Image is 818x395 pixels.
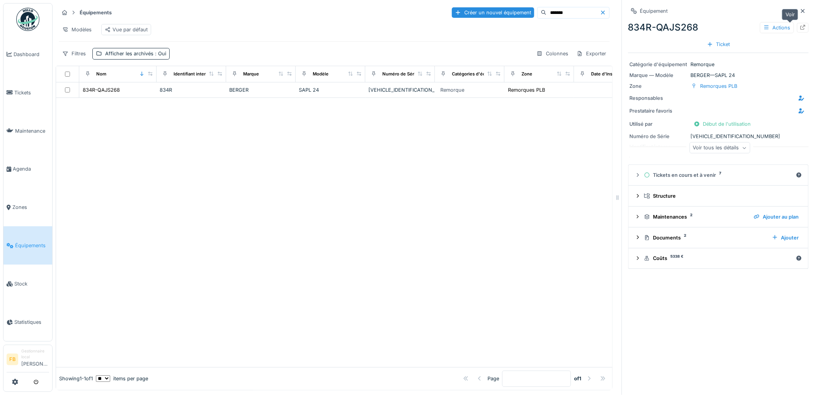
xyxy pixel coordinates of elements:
[3,150,52,188] a: Agenda
[14,51,49,58] span: Dashboard
[630,61,807,68] div: Remorque
[382,71,418,77] div: Numéro de Série
[760,22,794,33] div: Actions
[630,107,688,115] div: Prestataire favoris
[3,74,52,112] a: Tickets
[14,280,49,287] span: Stock
[700,82,738,90] div: Remorques PLB
[690,142,750,154] div: Voir tous les détails
[630,72,688,79] div: Marque — Modèle
[632,231,805,245] summary: Documents2Ajouter
[153,51,166,56] span: : Oui
[508,86,545,94] div: Remorques PLB
[487,375,499,382] div: Page
[174,71,211,77] div: Identifiant interne
[3,226,52,265] a: Équipements
[96,375,148,382] div: items per page
[243,71,259,77] div: Marque
[630,133,688,140] div: Numéro de Série
[644,192,799,200] div: Structure
[782,9,798,20] div: Voir
[313,71,329,77] div: Modèle
[96,71,106,77] div: Nom
[368,86,432,94] div: [VEHICLE_IDENTIFICATION_NUMBER]
[632,251,805,266] summary: Coûts5338 €
[12,203,49,211] span: Zones
[630,133,807,140] div: [VEHICLE_IDENTIFICATION_NUMBER]
[14,89,49,96] span: Tickets
[452,71,506,77] div: Catégories d'équipement
[591,71,629,77] div: Date d'Installation
[15,242,49,249] span: Équipements
[3,112,52,150] a: Maintenance
[640,7,668,15] div: Équipement
[630,120,688,128] div: Utilisé par
[452,7,534,18] div: Créer un nouvel équipement
[3,35,52,74] a: Dashboard
[630,61,688,68] div: Catégorie d'équipement
[21,348,49,360] div: Gestionnaire local
[574,375,581,382] strong: of 1
[3,265,52,303] a: Stock
[77,9,115,16] strong: Équipements
[630,94,688,102] div: Responsables
[644,213,748,221] div: Maintenances
[229,86,293,94] div: BERGER
[3,303,52,341] a: Statistiques
[769,233,802,243] div: Ajouter
[644,255,793,262] div: Coûts
[299,86,362,94] div: SAPL 24
[105,50,166,57] div: Afficher les archivés
[644,234,766,241] div: Documents
[573,48,610,59] div: Exporter
[632,210,805,224] summary: Maintenances2Ajouter au plan
[704,39,733,50] div: Ticket
[7,354,18,365] li: FB
[14,318,49,326] span: Statistiques
[59,375,93,382] div: Showing 1 - 1 of 1
[751,212,802,222] div: Ajouter au plan
[16,8,39,31] img: Badge_color-CXgf-gQk.svg
[521,71,532,77] div: Zone
[630,82,688,90] div: Zone
[7,348,49,373] a: FB Gestionnaire local[PERSON_NAME]
[59,24,95,35] div: Modèles
[691,119,754,129] div: Début de l'utilisation
[632,189,805,203] summary: Structure
[440,86,464,94] div: Remorque
[160,86,223,94] div: 834R
[533,48,572,59] div: Colonnes
[632,168,805,182] summary: Tickets en cours et à venir7
[628,21,809,34] div: 834R-QAJS268
[15,127,49,135] span: Maintenance
[21,348,49,371] li: [PERSON_NAME]
[644,171,793,179] div: Tickets en cours et à venir
[105,26,148,33] div: Vue par défaut
[59,48,89,59] div: Filtres
[630,72,807,79] div: BERGER — SAPL 24
[3,188,52,227] a: Zones
[13,165,49,173] span: Agenda
[83,86,120,94] div: 834R-QAJS268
